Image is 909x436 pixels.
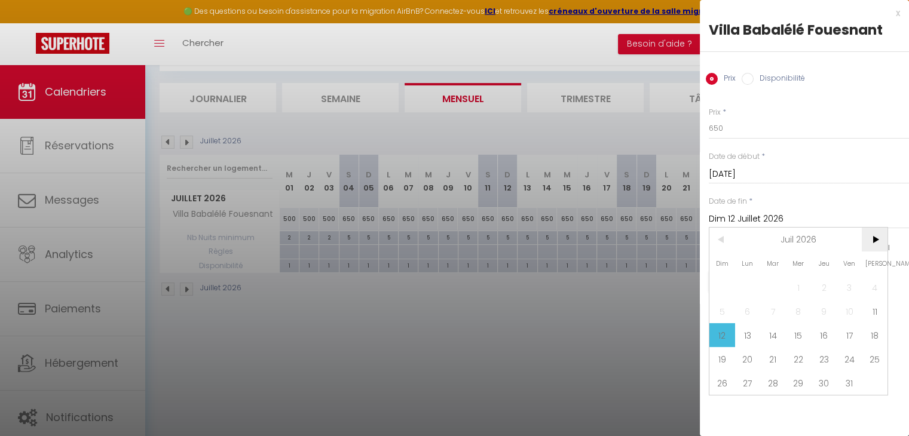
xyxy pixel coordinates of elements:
span: 13 [735,323,761,347]
span: 2 [811,275,837,299]
span: 1 [786,275,812,299]
span: 11 [862,299,887,323]
span: 21 [760,347,786,371]
span: 16 [811,323,837,347]
span: Juil 2026 [735,228,862,251]
span: [PERSON_NAME] [862,251,887,275]
span: 18 [862,323,887,347]
span: 20 [735,347,761,371]
span: 23 [811,347,837,371]
span: Mer [786,251,812,275]
span: < [709,228,735,251]
button: Ouvrir le widget de chat LiveChat [10,5,45,41]
label: Prix [709,107,721,118]
span: > [862,228,887,251]
span: 22 [786,347,812,371]
span: 3 [837,275,862,299]
span: 28 [760,371,786,395]
span: 4 [862,275,887,299]
span: 31 [837,371,862,395]
div: x [700,6,900,20]
span: 24 [837,347,862,371]
span: 8 [786,299,812,323]
span: 17 [837,323,862,347]
span: 10 [837,299,862,323]
span: 14 [760,323,786,347]
label: Date de début [709,151,760,162]
span: 26 [709,371,735,395]
span: 30 [811,371,837,395]
span: 19 [709,347,735,371]
span: Dim [709,251,735,275]
span: 15 [786,323,812,347]
label: Date de fin [709,196,747,207]
span: Mar [760,251,786,275]
span: 12 [709,323,735,347]
span: 25 [862,347,887,371]
label: Prix [718,73,736,86]
span: 9 [811,299,837,323]
span: 5 [709,299,735,323]
span: 27 [735,371,761,395]
span: Lun [735,251,761,275]
label: Disponibilité [754,73,805,86]
iframe: Chat [858,382,900,427]
span: 7 [760,299,786,323]
span: Ven [837,251,862,275]
span: 29 [786,371,812,395]
span: 6 [735,299,761,323]
span: Jeu [811,251,837,275]
div: Villa Babalélé Fouesnant [709,20,900,39]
